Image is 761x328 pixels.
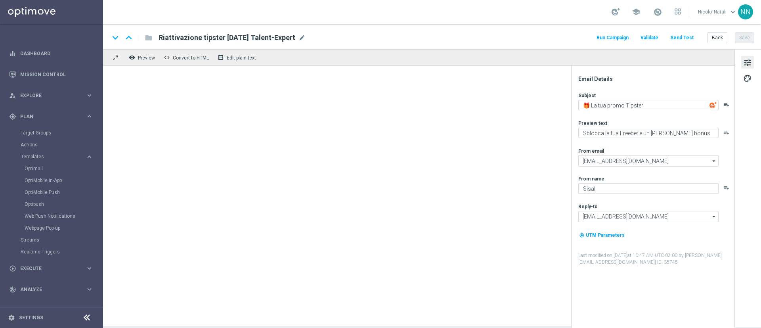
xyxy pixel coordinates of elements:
[21,127,102,139] div: Target Groups
[595,33,630,43] button: Run Campaign
[164,54,170,61] span: code
[25,163,102,175] div: Optimail
[20,93,86,98] span: Explore
[218,54,224,61] i: receipt
[8,314,15,321] i: settings
[735,32,754,43] button: Save
[25,165,82,172] a: Optimail
[741,56,754,69] button: tune
[20,266,86,271] span: Execute
[227,55,256,61] span: Edit plain text
[9,265,94,272] button: play_circle_outline Execute keyboard_arrow_right
[21,154,86,159] div: Templates
[123,32,135,44] i: keyboard_arrow_up
[162,52,212,63] button: code Convert to HTML
[21,130,82,136] a: Target Groups
[9,64,93,85] div: Mission Control
[21,249,82,255] a: Realtime Triggers
[25,177,82,184] a: OptiMobile In-App
[641,35,658,40] span: Validate
[578,75,734,82] div: Email Details
[25,175,102,186] div: OptiMobile In-App
[19,315,43,320] a: Settings
[20,43,93,64] a: Dashboard
[578,231,625,240] button: my_location UTM Parameters
[20,64,93,85] a: Mission Control
[21,139,102,151] div: Actions
[578,120,607,127] label: Preview text
[86,92,93,99] i: keyboard_arrow_right
[20,287,86,292] span: Analyze
[86,265,93,272] i: keyboard_arrow_right
[9,50,16,57] i: equalizer
[25,198,102,210] div: Optipush
[21,153,94,160] button: Templates keyboard_arrow_right
[86,113,93,120] i: keyboard_arrow_right
[743,73,752,84] span: palette
[25,213,82,219] a: Web Push Notifications
[25,186,102,198] div: OptiMobile Push
[710,211,718,222] i: arrow_drop_down
[9,286,94,293] button: track_changes Analyze keyboard_arrow_right
[9,113,86,120] div: Plan
[741,72,754,84] button: palette
[173,55,209,61] span: Convert to HTML
[707,32,727,43] button: Back
[697,6,738,18] a: Nicolo' Natalikeyboard_arrow_down
[127,52,159,63] button: remove_red_eye Preview
[25,201,82,207] a: Optipush
[21,234,102,246] div: Streams
[578,211,719,222] input: Select
[20,114,86,119] span: Plan
[738,4,753,19] div: NN
[9,286,86,293] div: Analyze
[632,8,641,16] span: school
[728,8,737,16] span: keyboard_arrow_down
[578,252,734,266] label: Last modified on [DATE] at 10:47 AM UTC-02:00 by [PERSON_NAME][EMAIL_ADDRESS][DOMAIN_NAME]
[21,151,102,234] div: Templates
[25,210,102,222] div: Web Push Notifications
[86,286,93,293] i: keyboard_arrow_right
[723,185,730,191] button: playlist_add
[578,155,719,167] input: Select
[86,307,93,314] i: keyboard_arrow_right
[709,102,717,109] img: optiGenie.svg
[129,54,135,61] i: remove_red_eye
[578,176,604,182] label: From name
[586,232,625,238] span: UTM Parameters
[298,34,306,41] span: mode_edit
[9,43,93,64] div: Dashboard
[723,102,730,108] button: playlist_add
[25,225,82,231] a: Webpage Pop-up
[9,92,16,99] i: person_search
[639,33,660,43] button: Validate
[9,113,16,120] i: gps_fixed
[743,58,752,68] span: tune
[86,153,93,161] i: keyboard_arrow_right
[138,55,155,61] span: Preview
[9,113,94,120] button: gps_fixed Plan keyboard_arrow_right
[9,92,94,99] button: person_search Explore keyboard_arrow_right
[25,222,102,234] div: Webpage Pop-up
[9,265,16,272] i: play_circle_outline
[669,33,695,43] button: Send Test
[109,32,121,44] i: keyboard_arrow_down
[9,71,94,78] div: Mission Control
[21,246,102,258] div: Realtime Triggers
[9,286,16,293] i: track_changes
[723,129,730,136] button: playlist_add
[159,33,295,42] span: Riattivazione tipster 29.08.2025 Talent-Expert
[655,259,678,265] span: | ID: 35745
[578,148,604,154] label: From email
[9,50,94,57] button: equalizer Dashboard
[21,142,82,148] a: Actions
